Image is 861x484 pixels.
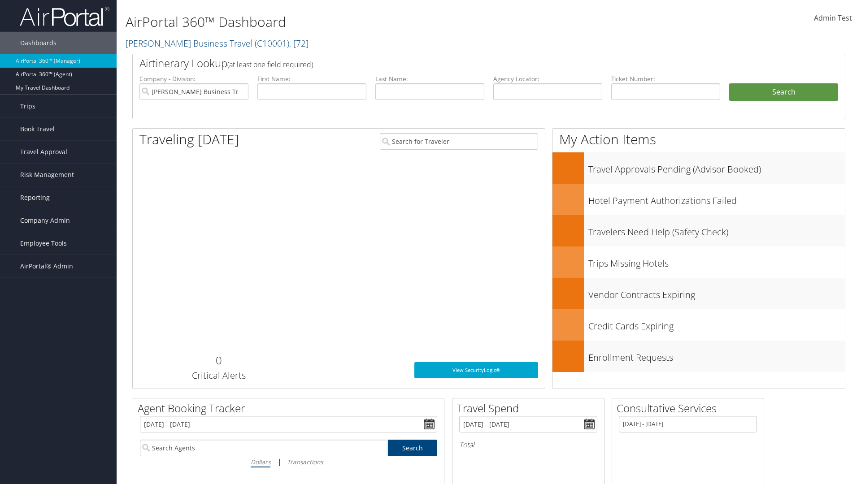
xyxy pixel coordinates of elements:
span: (at least one field required) [227,60,313,69]
h1: AirPortal 360™ Dashboard [126,13,610,31]
h6: Total [459,440,597,449]
i: Dollars [251,458,270,466]
input: Search for Traveler [380,133,538,150]
a: Credit Cards Expiring [552,309,845,341]
h3: Travel Approvals Pending (Advisor Booked) [588,159,845,176]
h3: Hotel Payment Authorizations Failed [588,190,845,207]
a: Search [388,440,438,456]
a: Trips Missing Hotels [552,246,845,278]
a: Travelers Need Help (Safety Check) [552,215,845,246]
span: Admin Test [814,13,852,23]
label: Agency Locator: [493,74,602,83]
h2: Agent Booking Tracker [138,401,444,416]
h3: Vendor Contracts Expiring [588,284,845,301]
h1: Traveling [DATE] [139,130,239,149]
h3: Trips Missing Hotels [588,253,845,270]
input: Search Agents [140,440,387,456]
img: airportal-logo.png [20,6,109,27]
span: Trips [20,95,35,117]
span: Employee Tools [20,232,67,255]
button: Search [729,83,838,101]
span: Risk Management [20,164,74,186]
span: Travel Approval [20,141,67,163]
span: Company Admin [20,209,70,232]
h1: My Action Items [552,130,845,149]
h2: Consultative Services [617,401,764,416]
span: , [ 72 ] [289,37,309,49]
a: Travel Approvals Pending (Advisor Booked) [552,152,845,184]
label: Ticket Number: [611,74,720,83]
h3: Critical Alerts [139,369,298,382]
h2: Travel Spend [457,401,604,416]
span: AirPortal® Admin [20,255,73,277]
div: | [140,456,437,467]
span: Book Travel [20,118,55,140]
span: Dashboards [20,32,57,54]
label: First Name: [257,74,366,83]
i: Transactions [287,458,323,466]
h3: Enrollment Requests [588,347,845,364]
h2: 0 [139,353,298,368]
a: Enrollment Requests [552,341,845,372]
h2: Airtinerary Lookup [139,56,779,71]
h3: Travelers Need Help (Safety Check) [588,221,845,238]
span: ( C10001 ) [255,37,289,49]
a: [PERSON_NAME] Business Travel [126,37,309,49]
label: Last Name: [375,74,484,83]
a: Vendor Contracts Expiring [552,278,845,309]
a: View SecurityLogic® [414,362,538,378]
label: Company - Division: [139,74,248,83]
h3: Credit Cards Expiring [588,315,845,333]
span: Reporting [20,186,50,209]
a: Hotel Payment Authorizations Failed [552,184,845,215]
a: Admin Test [814,4,852,32]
